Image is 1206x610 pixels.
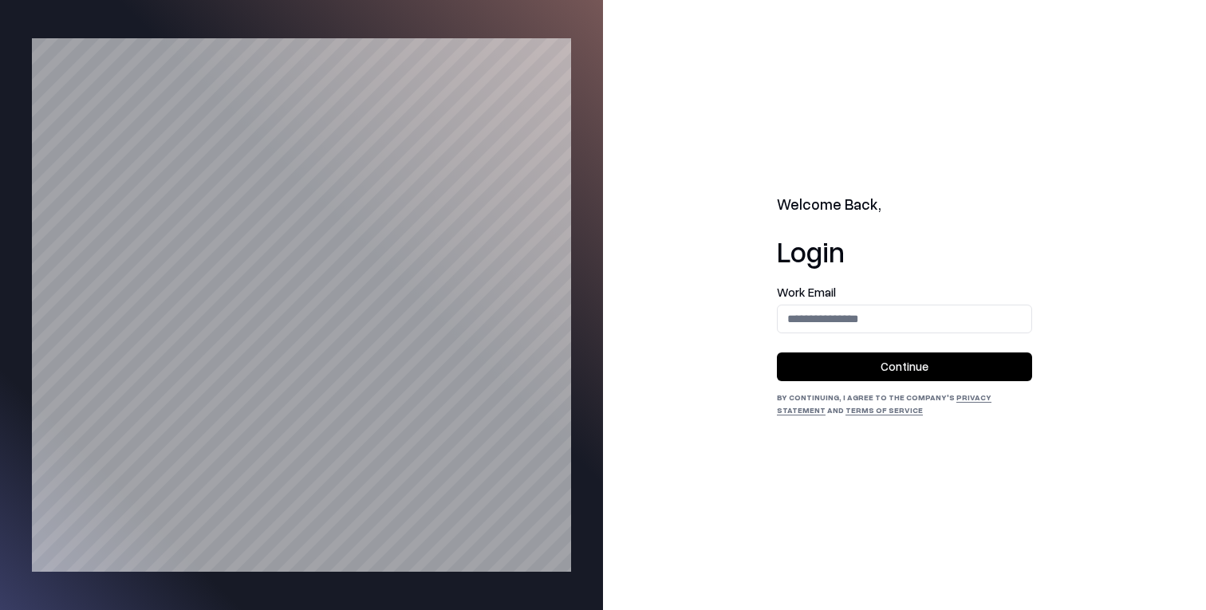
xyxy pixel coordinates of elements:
div: By continuing, I agree to the Company's and [777,391,1032,416]
button: Continue [777,352,1032,381]
a: Privacy Statement [777,392,991,415]
h2: Welcome Back, [777,194,1032,216]
h1: Login [777,235,1032,267]
label: Work Email [777,286,1032,298]
a: Terms of Service [845,405,923,415]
